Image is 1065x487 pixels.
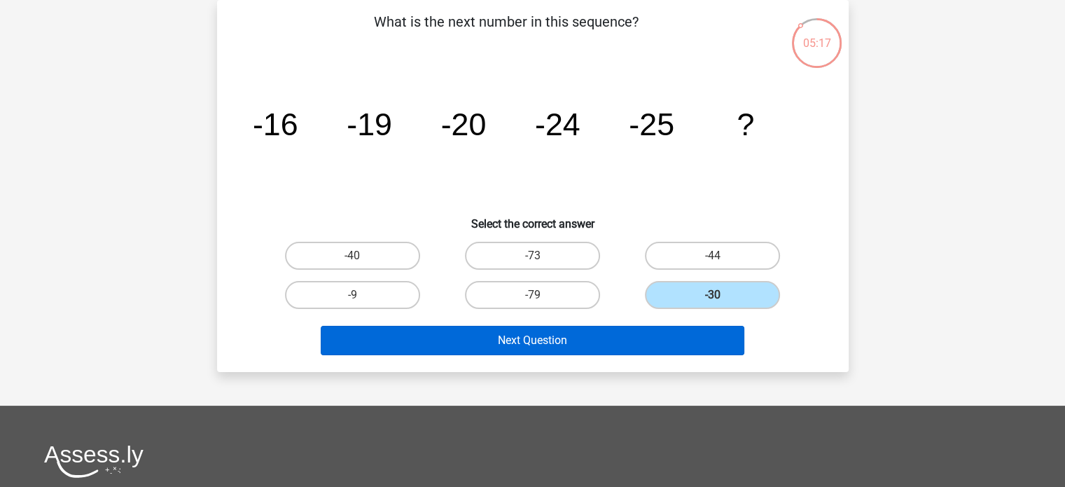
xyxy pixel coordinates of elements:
[321,326,744,355] button: Next Question
[239,11,774,53] p: What is the next number in this sequence?
[737,107,754,142] tspan: ?
[347,107,392,142] tspan: -19
[645,242,780,270] label: -44
[645,281,780,309] label: -30
[791,17,843,52] div: 05:17
[252,107,298,142] tspan: -16
[534,107,580,142] tspan: -24
[285,281,420,309] label: -9
[440,107,486,142] tspan: -20
[465,242,600,270] label: -73
[239,206,826,231] h6: Select the correct answer
[629,107,674,142] tspan: -25
[285,242,420,270] label: -40
[465,281,600,309] label: -79
[44,445,144,478] img: Assessly logo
